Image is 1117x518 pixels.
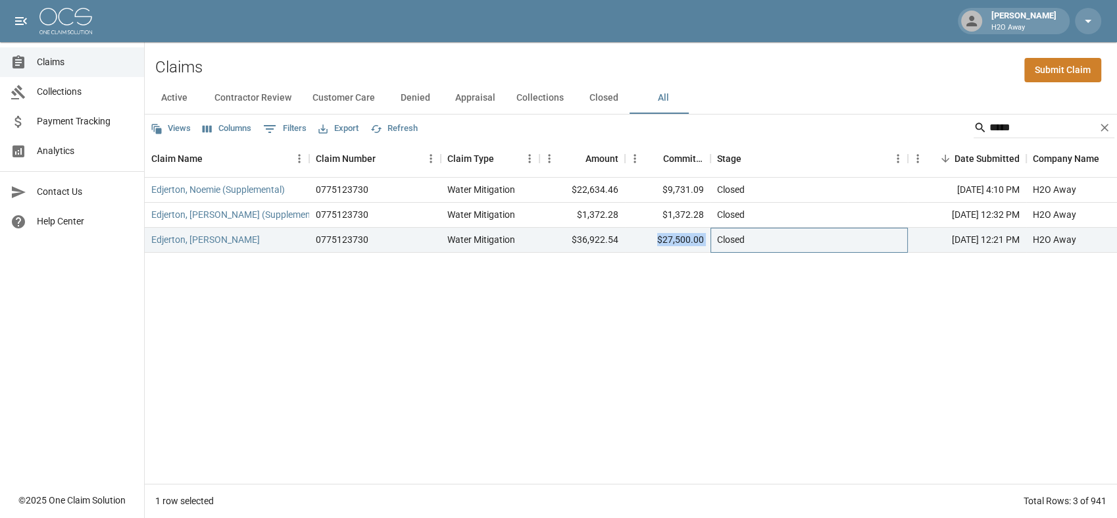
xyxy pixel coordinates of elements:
button: Menu [625,149,645,168]
button: Views [147,118,194,139]
a: Edjerton, Noemie (Supplemental) [151,183,285,196]
div: Claim Name [151,140,203,177]
div: 0775123730 [316,208,368,221]
button: Menu [520,149,539,168]
button: Contractor Review [204,82,302,114]
a: Submit Claim [1024,58,1101,82]
div: Stage [717,140,741,177]
button: Collections [506,82,574,114]
div: Committed Amount [625,140,710,177]
div: © 2025 One Claim Solution [18,494,126,507]
button: Sort [494,149,512,168]
button: Menu [289,149,309,168]
button: Show filters [260,118,310,140]
button: Sort [376,149,394,168]
button: Sort [936,149,955,168]
button: open drawer [8,8,34,34]
div: Total Rows: 3 of 941 [1024,494,1106,507]
div: 1 row selected [155,494,214,507]
button: Clear [1095,118,1114,138]
div: 0775123730 [316,183,368,196]
div: Claim Number [309,140,441,177]
button: Menu [908,149,928,168]
img: ocs-logo-white-transparent.png [39,8,92,34]
button: Closed [574,82,633,114]
button: Customer Care [302,82,385,114]
h2: Claims [155,58,203,77]
div: Water Mitigation [447,208,515,221]
div: H2O Away [1033,208,1076,221]
button: Export [315,118,362,139]
div: $9,731.09 [625,178,710,203]
div: Closed [717,183,745,196]
button: Active [145,82,204,114]
span: Collections [37,85,134,99]
div: [PERSON_NAME] [986,9,1062,33]
div: Date Submitted [908,140,1026,177]
div: [DATE] 12:21 PM [908,228,1026,253]
span: Help Center [37,215,134,228]
div: $1,372.28 [539,203,625,228]
p: H2O Away [991,22,1056,34]
div: [DATE] 4:10 PM [908,178,1026,203]
div: Closed [717,208,745,221]
div: Claim Type [441,140,539,177]
button: Menu [539,149,559,168]
div: $27,500.00 [625,228,710,253]
div: Claim Type [447,140,494,177]
div: Water Mitigation [447,233,515,246]
div: Closed [717,233,745,246]
div: Water Mitigation [447,183,515,196]
div: [DATE] 12:32 PM [908,203,1026,228]
div: Amount [539,140,625,177]
a: Edjerton, [PERSON_NAME] [151,233,260,246]
span: Analytics [37,144,134,158]
span: Claims [37,55,134,69]
div: Claim Number [316,140,376,177]
button: Sort [645,149,663,168]
button: Sort [567,149,585,168]
div: Amount [585,140,618,177]
button: Appraisal [445,82,506,114]
div: $1,372.28 [625,203,710,228]
div: Committed Amount [663,140,704,177]
button: Denied [385,82,445,114]
div: 0775123730 [316,233,368,246]
button: All [633,82,693,114]
button: Sort [741,149,760,168]
span: Payment Tracking [37,115,134,128]
div: $22,634.46 [539,178,625,203]
button: Sort [203,149,221,168]
button: Select columns [199,118,255,139]
div: H2O Away [1033,233,1076,246]
div: dynamic tabs [145,82,1117,114]
div: Search [974,117,1114,141]
div: Stage [710,140,908,177]
div: Date Submitted [955,140,1020,177]
div: Company Name [1033,140,1099,177]
button: Menu [888,149,908,168]
a: Edjerton, [PERSON_NAME] (Supplemental) [151,208,324,221]
span: Contact Us [37,185,134,199]
button: Menu [421,149,441,168]
div: $36,922.54 [539,228,625,253]
button: Refresh [367,118,421,139]
div: Claim Name [145,140,309,177]
div: H2O Away [1033,183,1076,196]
